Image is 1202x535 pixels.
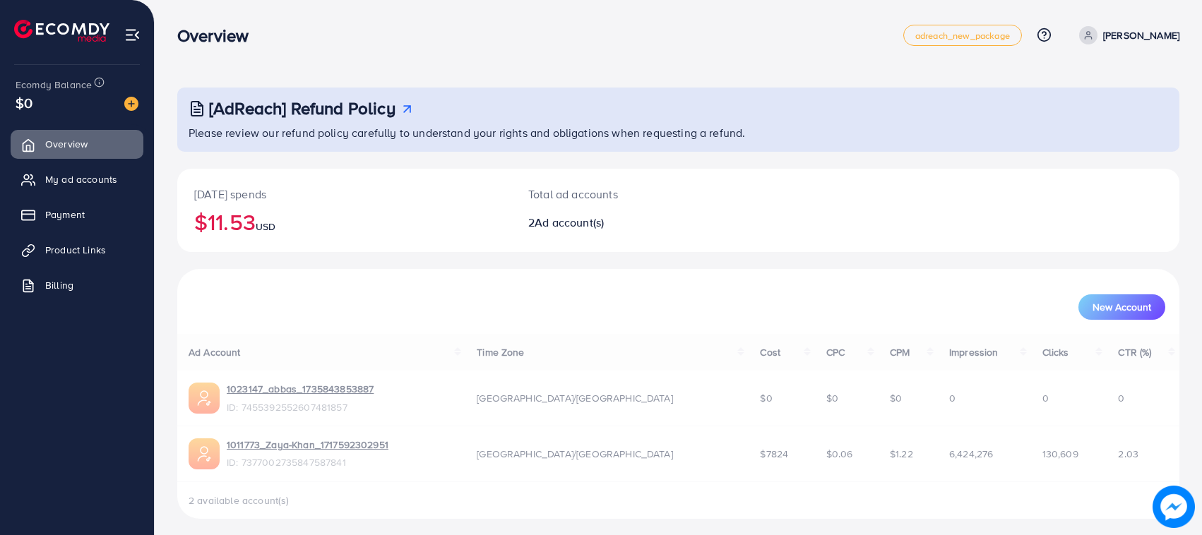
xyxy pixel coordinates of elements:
[45,278,73,292] span: Billing
[16,92,32,113] span: $0
[1153,486,1195,528] img: image
[194,186,494,203] p: [DATE] spends
[256,220,275,234] span: USD
[528,216,745,229] h2: 2
[535,215,604,230] span: Ad account(s)
[528,186,745,203] p: Total ad accounts
[11,165,143,193] a: My ad accounts
[45,172,117,186] span: My ad accounts
[1073,26,1179,44] a: [PERSON_NAME]
[124,97,138,111] img: image
[45,208,85,222] span: Payment
[45,243,106,257] span: Product Links
[124,27,141,43] img: menu
[16,78,92,92] span: Ecomdy Balance
[11,236,143,264] a: Product Links
[11,200,143,229] a: Payment
[1103,27,1179,44] p: [PERSON_NAME]
[915,31,1010,40] span: adreach_new_package
[209,98,395,119] h3: [AdReach] Refund Policy
[177,25,260,46] h3: Overview
[14,20,109,42] img: logo
[1078,294,1165,320] button: New Account
[194,208,494,235] h2: $11.53
[11,271,143,299] a: Billing
[11,130,143,158] a: Overview
[903,25,1022,46] a: adreach_new_package
[189,124,1171,141] p: Please review our refund policy carefully to understand your rights and obligations when requesti...
[1093,302,1151,312] span: New Account
[45,137,88,151] span: Overview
